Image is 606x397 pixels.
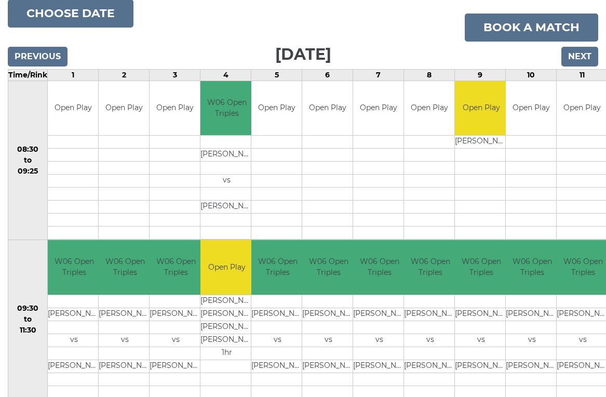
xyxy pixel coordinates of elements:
[353,334,406,347] td: vs
[48,81,98,136] td: Open Play
[251,308,304,321] td: [PERSON_NAME]
[99,69,150,81] td: 2
[353,240,406,295] td: W06 Open Triples
[465,14,598,42] a: Book a match
[455,240,507,295] td: W06 Open Triples
[150,308,202,321] td: [PERSON_NAME]
[506,81,556,136] td: Open Play
[200,308,253,321] td: [PERSON_NAME]
[455,360,507,373] td: [PERSON_NAME]
[353,308,406,321] td: [PERSON_NAME]
[455,69,506,81] td: 9
[353,81,403,136] td: Open Play
[506,360,558,373] td: [PERSON_NAME]
[251,334,304,347] td: vs
[302,308,355,321] td: [PERSON_NAME]
[506,334,558,347] td: vs
[200,347,253,360] td: 1hr
[99,334,151,347] td: vs
[404,240,456,295] td: W06 Open Triples
[506,308,558,321] td: [PERSON_NAME]
[200,295,253,308] td: [PERSON_NAME]
[455,308,507,321] td: [PERSON_NAME]
[302,81,353,136] td: Open Play
[150,81,200,136] td: Open Play
[353,360,406,373] td: [PERSON_NAME]
[506,240,558,295] td: W06 Open Triples
[404,69,455,81] td: 8
[8,69,48,81] td: Time/Rink
[150,360,202,373] td: [PERSON_NAME]
[200,81,253,136] td: W06 Open Triples
[404,360,456,373] td: [PERSON_NAME]
[8,47,68,67] input: Previous
[8,81,48,240] td: 08:30 to 09:25
[404,81,454,136] td: Open Play
[48,308,100,321] td: [PERSON_NAME]
[48,360,100,373] td: [PERSON_NAME]
[48,69,99,81] td: 1
[404,308,456,321] td: [PERSON_NAME]
[200,201,253,214] td: [PERSON_NAME]
[48,334,100,347] td: vs
[506,69,557,81] td: 10
[404,334,456,347] td: vs
[99,81,149,136] td: Open Play
[251,81,302,136] td: Open Play
[302,69,353,81] td: 6
[150,240,202,295] td: W06 Open Triples
[150,334,202,347] td: vs
[150,69,200,81] td: 3
[561,47,598,67] input: Next
[455,136,507,149] td: [PERSON_NAME]
[251,69,302,81] td: 5
[302,334,355,347] td: vs
[302,240,355,295] td: W06 Open Triples
[353,69,404,81] td: 7
[99,360,151,373] td: [PERSON_NAME]
[455,334,507,347] td: vs
[302,360,355,373] td: [PERSON_NAME]
[99,240,151,295] td: W06 Open Triples
[200,321,253,334] td: [PERSON_NAME]
[99,308,151,321] td: [PERSON_NAME]
[251,360,304,373] td: [PERSON_NAME]
[200,69,251,81] td: 4
[251,240,304,295] td: W06 Open Triples
[200,240,253,295] td: Open Play
[455,81,507,136] td: Open Play
[48,240,100,295] td: W06 Open Triples
[200,175,253,188] td: vs
[200,149,253,162] td: [PERSON_NAME]
[200,334,253,347] td: [PERSON_NAME]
